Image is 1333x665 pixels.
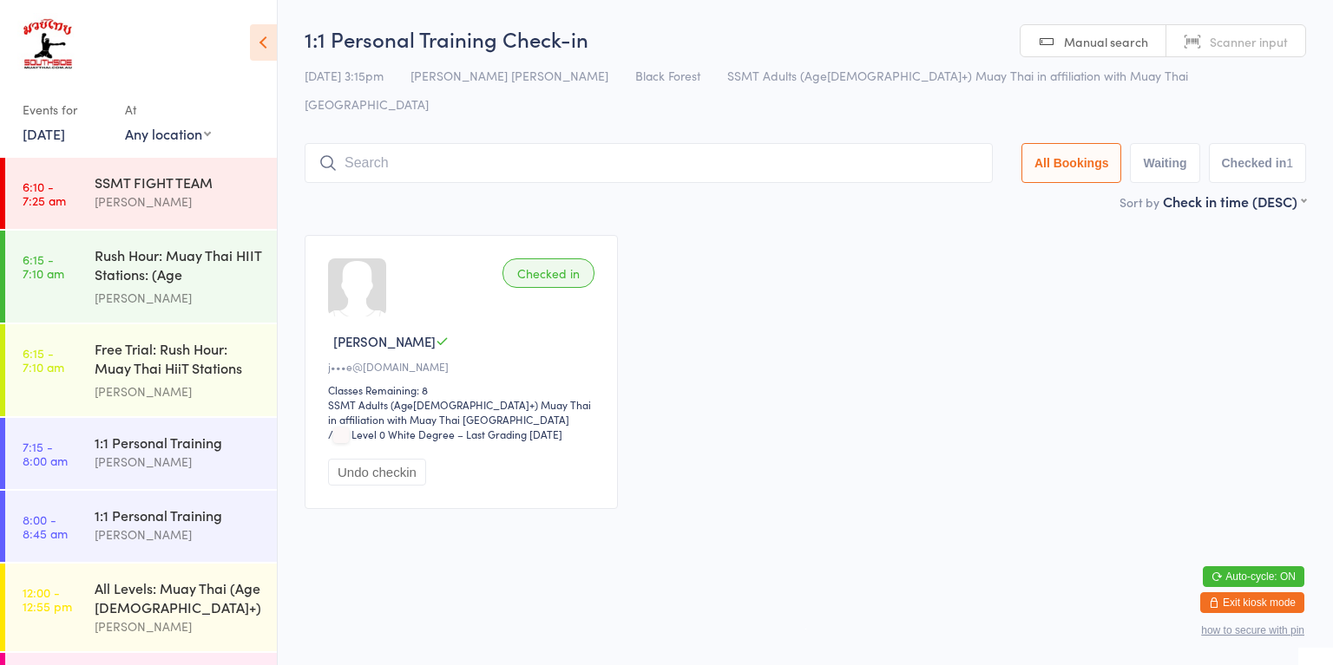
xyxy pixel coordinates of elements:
div: SSMT Adults (Age[DEMOGRAPHIC_DATA]+) Muay Thai in affiliation with Muay Thai [GEOGRAPHIC_DATA] [328,397,600,427]
div: SSMT FIGHT TEAM [95,173,262,192]
button: Waiting [1130,143,1199,183]
div: j•••e@[DOMAIN_NAME] [328,359,600,374]
span: Manual search [1064,33,1148,50]
div: [PERSON_NAME] [95,525,262,544]
time: 8:00 - 8:45 am [23,512,68,540]
button: Checked in1 [1209,143,1307,183]
time: 6:15 - 7:10 am [23,252,64,280]
a: 12:00 -12:55 pmAll Levels: Muay Thai (Age [DEMOGRAPHIC_DATA]+)[PERSON_NAME] [5,564,277,651]
button: Auto-cycle: ON [1203,566,1304,587]
button: All Bookings [1021,143,1122,183]
div: [PERSON_NAME] [95,616,262,636]
div: 1:1 Personal Training [95,433,262,452]
div: Classes Remaining: 8 [328,382,600,397]
button: Undo checkin [328,459,426,486]
h2: 1:1 Personal Training Check-in [305,24,1306,53]
button: Exit kiosk mode [1200,592,1304,613]
div: Checked in [502,258,594,288]
div: 1 [1286,156,1293,170]
div: Any location [125,124,211,143]
div: Free Trial: Rush Hour: Muay Thai HiiT Stations (ag... [95,339,262,381]
time: 7:15 - 8:00 am [23,440,68,467]
span: Black Forest [635,67,700,84]
img: Southside Muay Thai & Fitness [17,13,77,78]
button: how to secure with pin [1201,624,1304,636]
label: Sort by [1120,193,1159,211]
span: [PERSON_NAME] [333,332,436,350]
input: Search [305,143,993,183]
a: 6:10 -7:25 amSSMT FIGHT TEAM[PERSON_NAME] [5,158,277,229]
span: SSMT Adults (Age[DEMOGRAPHIC_DATA]+) Muay Thai in affiliation with Muay Thai [GEOGRAPHIC_DATA] [305,67,1188,113]
div: At [125,95,211,124]
div: 1:1 Personal Training [95,505,262,525]
a: [DATE] [23,124,65,143]
div: Rush Hour: Muay Thai HIIT Stations: (Age [DEMOGRAPHIC_DATA]+) [95,245,262,288]
div: [PERSON_NAME] [95,381,262,401]
time: 6:10 - 7:25 am [23,179,66,207]
span: / Level 0 White Degree – Last Grading [DATE] [328,427,562,441]
div: All Levels: Muay Thai (Age [DEMOGRAPHIC_DATA]+) [95,578,262,616]
div: [PERSON_NAME] [95,192,262,212]
a: 6:15 -7:10 amRush Hour: Muay Thai HIIT Stations: (Age [DEMOGRAPHIC_DATA]+)[PERSON_NAME] [5,231,277,323]
a: 6:15 -7:10 amFree Trial: Rush Hour: Muay Thai HiiT Stations (ag...[PERSON_NAME] [5,324,277,416]
div: Events for [23,95,108,124]
span: [PERSON_NAME] [PERSON_NAME] [410,67,608,84]
span: [DATE] 3:15pm [305,67,384,84]
a: 7:15 -8:00 am1:1 Personal Training[PERSON_NAME] [5,418,277,489]
div: Check in time (DESC) [1163,192,1306,211]
time: 12:00 - 12:55 pm [23,585,72,613]
div: [PERSON_NAME] [95,288,262,308]
div: [PERSON_NAME] [95,452,262,472]
a: 8:00 -8:45 am1:1 Personal Training[PERSON_NAME] [5,491,277,562]
span: Scanner input [1210,33,1288,50]
time: 6:15 - 7:10 am [23,346,64,374]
